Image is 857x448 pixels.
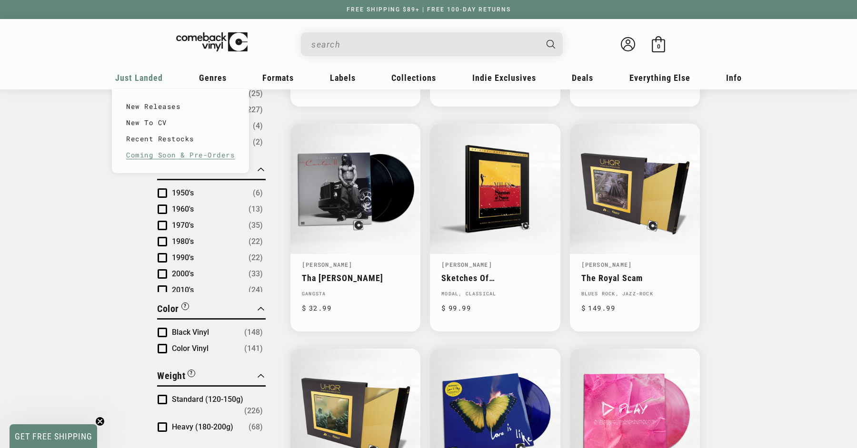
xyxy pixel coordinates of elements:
button: Filter by Color [157,302,189,318]
a: Sketches Of [GEOGRAPHIC_DATA] [441,273,548,283]
span: GET FREE SHIPPING [15,431,92,441]
span: Everything Else [629,73,690,83]
a: New Releases [126,98,235,115]
span: Number of products: (148) [244,327,263,338]
button: Close teaser [95,417,105,426]
button: Filter by Weight [157,369,195,385]
div: Search [301,32,563,56]
span: Number of products: (4) [253,120,263,132]
a: Tha [PERSON_NAME] [302,273,409,283]
span: Labels [330,73,356,83]
span: Weight [157,370,185,381]
span: Number of products: (6) [253,187,263,199]
span: Number of products: (35) [249,220,263,231]
span: 1960's [172,205,194,214]
span: 1980's [172,237,194,246]
span: Number of products: (226) [244,405,263,417]
span: Decade [157,164,187,175]
a: New To CV [126,115,235,131]
a: [PERSON_NAME] [302,261,353,268]
span: Genres [199,73,227,83]
span: 0 [657,43,660,50]
div: GET FREE SHIPPINGClose teaser [10,424,97,448]
button: Search [538,32,564,56]
span: 1990's [172,253,194,262]
a: The Royal Scam [581,273,688,283]
span: Number of products: (24) [249,284,263,296]
input: When autocomplete results are available use up and down arrows to review and enter to select [311,35,537,54]
span: Standard (120-150g) [172,395,243,404]
span: Black Vinyl [172,328,209,337]
span: Number of products: (2) [253,136,263,148]
span: Collections [391,73,436,83]
span: Deals [572,73,593,83]
span: Number of products: (25) [249,88,263,99]
span: Just Landed [115,73,163,83]
span: Number of products: (33) [249,268,263,280]
span: Heavy (180-200g) [172,422,233,431]
span: 1970's [172,221,194,230]
a: FREE SHIPPING $89+ | FREE 100-DAY RETURNS [337,6,520,13]
span: Number of products: (22) [249,236,263,247]
a: [PERSON_NAME] [581,261,632,268]
span: Indie Exclusives [472,73,536,83]
span: 2010's [172,285,194,294]
span: Formats [262,73,294,83]
span: Color [157,303,179,314]
span: Number of products: (68) [249,421,263,433]
span: 2000's [172,269,194,278]
span: Info [726,73,742,83]
span: Number of products: (22) [249,252,263,263]
a: Coming Soon & Pre-Orders [126,147,235,163]
span: Number of products: (227) [244,104,263,116]
a: Recent Restocks [126,131,235,147]
span: Number of products: (141) [244,343,263,354]
span: Number of products: (13) [249,204,263,215]
a: [PERSON_NAME] [441,261,492,268]
span: 1950's [172,188,194,197]
span: Color Vinyl [172,344,209,353]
